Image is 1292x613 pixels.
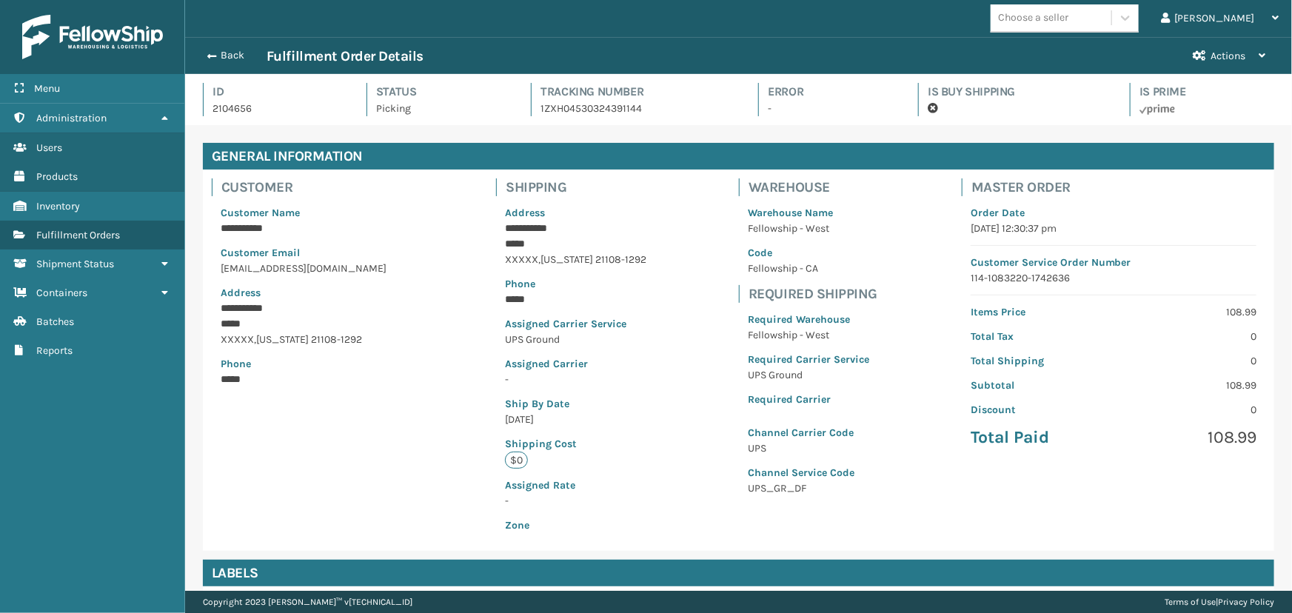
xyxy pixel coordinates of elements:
[36,141,62,154] span: Users
[506,178,655,196] h4: Shipping
[1165,597,1216,607] a: Terms of Use
[971,378,1105,393] p: Subtotal
[748,441,869,456] p: UPS
[36,112,107,124] span: Administration
[1122,426,1256,449] p: 108.99
[203,143,1274,170] h4: General Information
[221,287,261,299] span: Address
[505,372,646,387] p: -
[505,316,646,332] p: Assigned Carrier Service
[36,258,114,270] span: Shipment Status
[505,276,646,292] p: Phone
[540,83,732,101] h4: Tracking Number
[505,452,528,469] p: $0
[198,49,267,62] button: Back
[36,200,80,212] span: Inventory
[768,83,891,101] h4: Error
[505,332,646,347] p: UPS Ground
[748,425,869,441] p: Channel Carrier Code
[1122,402,1256,418] p: 0
[1122,304,1256,320] p: 108.99
[748,261,869,276] p: Fellowship - CA
[221,261,404,276] p: [EMAIL_ADDRESS][DOMAIN_NAME]
[505,517,646,533] p: Zone
[505,478,646,493] p: Assigned Rate
[267,47,424,65] h3: Fulfillment Order Details
[505,396,646,412] p: Ship By Date
[203,591,412,613] p: Copyright 2023 [PERSON_NAME]™ v [TECHNICAL_ID]
[971,353,1105,369] p: Total Shipping
[1122,353,1256,369] p: 0
[36,170,78,183] span: Products
[748,352,869,367] p: Required Carrier Service
[36,315,74,328] span: Batches
[748,245,869,261] p: Code
[1218,597,1274,607] a: Privacy Policy
[505,412,646,427] p: [DATE]
[1122,378,1256,393] p: 108.99
[36,344,73,357] span: Reports
[505,436,646,452] p: Shipping Cost
[971,329,1105,344] p: Total Tax
[1179,38,1279,74] button: Actions
[748,312,869,327] p: Required Warehouse
[212,83,340,101] h4: Id
[749,285,878,303] h4: Required Shipping
[540,101,732,116] p: 1ZXH04530324391144
[971,402,1105,418] p: Discount
[221,205,404,221] p: Customer Name
[34,82,60,95] span: Menu
[505,356,646,372] p: Assigned Carrier
[749,178,878,196] h4: Warehouse
[505,493,646,509] p: -
[748,327,869,343] p: Fellowship - West
[971,426,1105,449] p: Total Paid
[971,221,1256,236] p: [DATE] 12:30:37 pm
[1139,83,1274,101] h4: Is Prime
[376,83,505,101] h4: Status
[311,333,362,346] span: 21108-1292
[971,304,1105,320] p: Items Price
[928,83,1103,101] h4: Is Buy Shipping
[768,101,891,116] p: -
[540,253,593,266] span: [US_STATE]
[971,178,1265,196] h4: Master Order
[748,205,869,221] p: Warehouse Name
[538,253,540,266] span: ,
[221,333,254,346] span: XXXXX
[212,101,340,116] p: 2104656
[36,229,120,241] span: Fulfillment Orders
[254,333,256,346] span: ,
[971,205,1256,221] p: Order Date
[1211,50,1245,62] span: Actions
[505,253,538,266] span: XXXXX
[748,465,869,480] p: Channel Service Code
[595,253,646,266] span: 21108-1292
[998,10,1068,26] div: Choose a seller
[971,255,1256,270] p: Customer Service Order Number
[221,356,404,372] p: Phone
[748,367,869,383] p: UPS Ground
[221,245,404,261] p: Customer Email
[376,101,505,116] p: Picking
[221,178,413,196] h4: Customer
[1122,329,1256,344] p: 0
[36,287,87,299] span: Containers
[505,207,545,219] span: Address
[748,221,869,236] p: Fellowship - West
[203,560,1274,586] h4: Labels
[1165,591,1274,613] div: |
[971,270,1256,286] p: 114-1083220-1742636
[256,333,309,346] span: [US_STATE]
[748,392,869,407] p: Required Carrier
[22,15,163,59] img: logo
[748,480,869,496] p: UPS_GR_DF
